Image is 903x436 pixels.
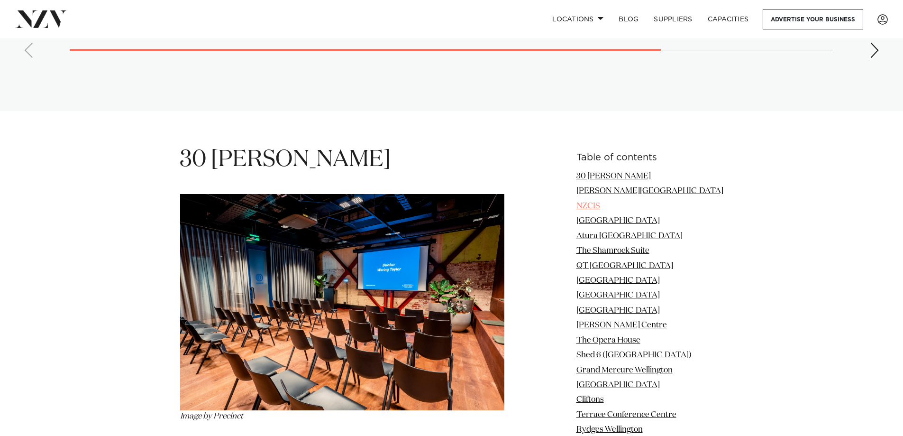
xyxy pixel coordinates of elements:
a: SUPPLIERS [646,9,700,29]
a: Cliftons [576,396,604,404]
a: Shed 6 ([GEOGRAPHIC_DATA]) [576,351,692,359]
a: 30 [PERSON_NAME] [576,172,651,180]
a: Atura [GEOGRAPHIC_DATA] [576,232,683,240]
a: NZCIS [576,202,600,210]
a: The Opera House [576,336,640,344]
a: Locations [545,9,611,29]
a: Terrace Conference Centre [576,411,676,419]
a: [GEOGRAPHIC_DATA] [576,291,660,299]
img: nzv-logo.png [15,10,67,28]
a: BLOG [611,9,646,29]
em: Image by Precinct [180,412,243,420]
a: The Shamrock Suite [576,247,649,255]
a: Grand Mercure Wellington [576,366,673,374]
a: [GEOGRAPHIC_DATA] [576,217,660,225]
h6: Table of contents [576,153,723,163]
a: Rydges Wellington [576,426,643,434]
a: Capacities [700,9,757,29]
a: Advertise your business [763,9,863,29]
a: [PERSON_NAME][GEOGRAPHIC_DATA] [576,187,723,195]
a: QT [GEOGRAPHIC_DATA] [576,262,673,270]
a: [GEOGRAPHIC_DATA] [576,277,660,285]
a: [PERSON_NAME] Centre [576,321,667,329]
h1: 30 [PERSON_NAME] [180,145,504,175]
a: [GEOGRAPHIC_DATA] [576,381,660,389]
a: [GEOGRAPHIC_DATA] [576,306,660,315]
